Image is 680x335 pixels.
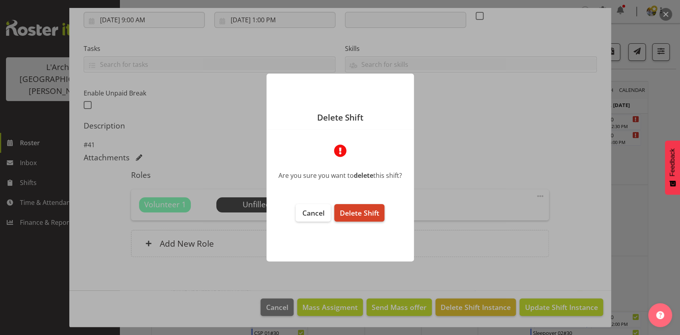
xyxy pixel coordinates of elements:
button: Feedback - Show survey [665,140,680,195]
button: Delete Shift [334,204,384,222]
p: Delete Shift [274,113,406,122]
div: Are you sure you want to this shift? [278,171,402,180]
b: delete [354,171,373,180]
button: Cancel [296,204,331,222]
span: Feedback [669,148,676,176]
span: Delete Shift [339,208,379,218]
img: help-xxl-2.png [656,311,664,319]
span: Cancel [302,208,324,218]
